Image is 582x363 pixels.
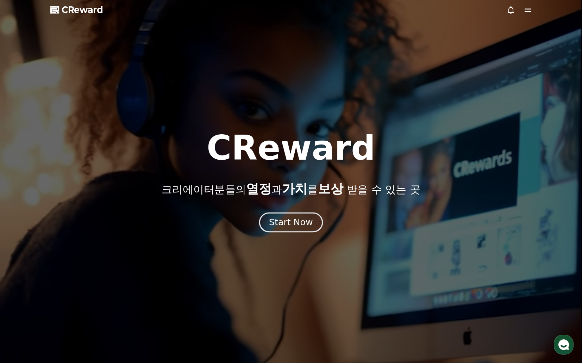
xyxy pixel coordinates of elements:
span: 가치 [282,181,307,196]
span: 홈 [22,234,26,240]
a: 홈 [2,223,46,241]
a: CReward [50,4,103,16]
h1: CReward [207,131,375,165]
span: 설정 [109,234,117,240]
span: 대화 [64,234,73,240]
p: 크리에이터분들의 과 를 받을 수 있는 곳 [162,182,420,196]
button: Start Now [259,213,323,233]
span: 열정 [246,181,271,196]
a: 대화 [46,223,91,241]
a: 설정 [91,223,135,241]
span: CReward [62,4,103,16]
span: 보상 [318,181,343,196]
div: Start Now [269,216,313,228]
a: Start Now [261,220,321,227]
